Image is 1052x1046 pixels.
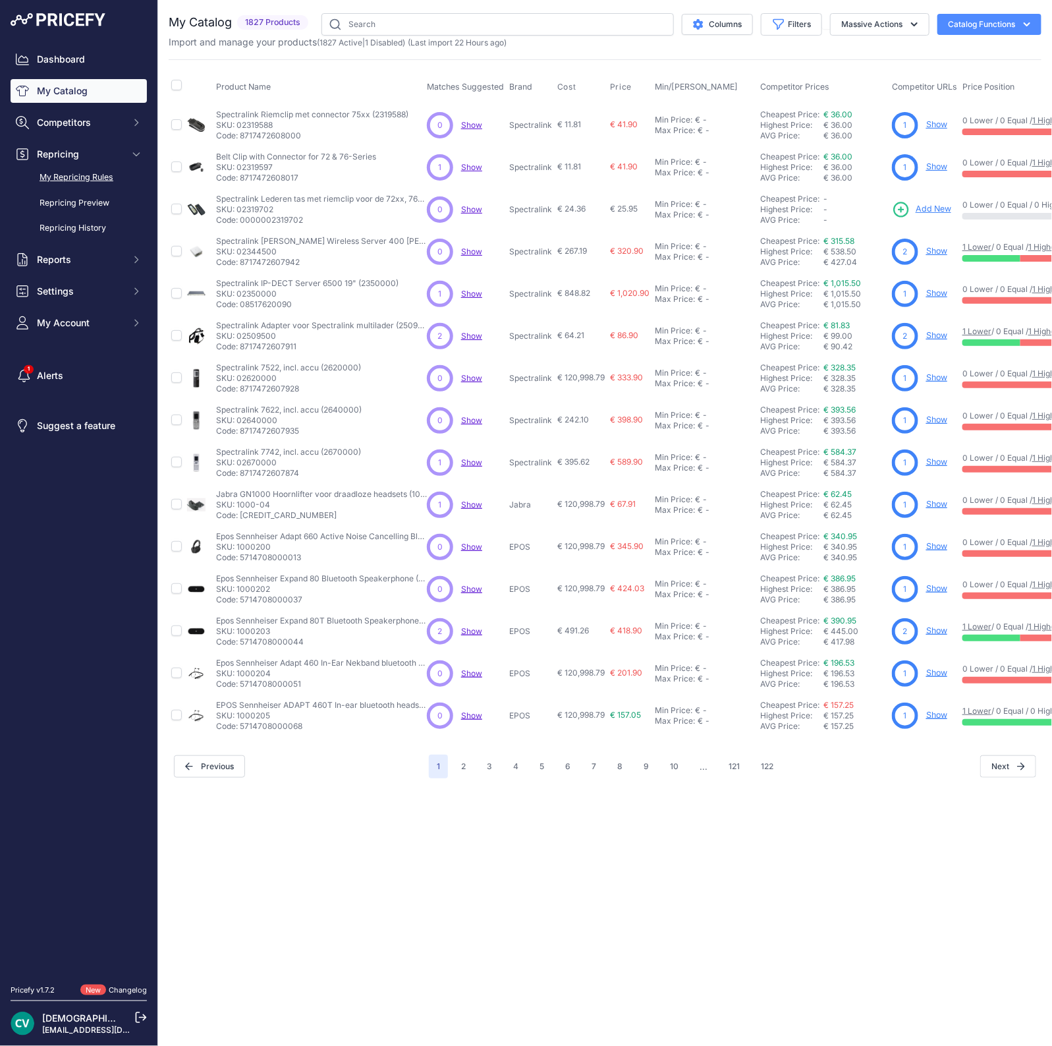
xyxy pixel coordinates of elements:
[437,119,443,131] span: 0
[823,700,854,710] a: € 157.25
[461,542,482,552] a: Show
[11,111,147,134] button: Competitors
[216,162,376,173] p: SKU: 02319597
[461,711,482,720] a: Show
[904,415,907,426] span: 1
[438,330,443,342] span: 2
[823,384,887,394] div: € 328.35
[461,120,482,130] a: Show
[509,289,552,299] p: Spectralink
[439,288,442,300] span: 1
[698,167,703,178] div: €
[437,246,443,258] span: 0
[760,384,823,394] div: AVG Price:
[216,299,399,310] p: Code: 08517620090
[584,755,604,778] button: Go to page 7
[216,82,271,92] span: Product Name
[216,426,362,436] p: Code: 8717472607935
[655,210,695,220] div: Max Price:
[926,415,947,424] a: Show
[216,215,427,225] p: Code: 0000002319702
[823,341,887,352] div: € 90.42
[695,283,700,294] div: €
[823,194,827,204] span: -
[610,82,634,92] button: Price
[408,38,507,47] span: (Last import 22 Hours ago)
[823,616,856,625] a: € 390.95
[655,368,692,378] div: Min Price:
[903,330,908,342] span: 2
[461,457,482,467] a: Show
[823,173,887,183] div: € 36.00
[700,157,707,167] div: -
[461,162,482,172] a: Show
[557,330,584,340] span: € 64.21
[700,115,707,125] div: -
[823,531,857,541] a: € 340.95
[216,320,427,331] p: Spectralink Adapter voor Spectralink multilader (2509500)
[926,499,947,509] a: Show
[37,116,123,129] span: Competitors
[703,252,709,262] div: -
[698,378,703,389] div: €
[700,326,707,336] div: -
[610,246,644,256] span: € 320.90
[317,38,405,47] span: ( | )
[461,331,482,341] a: Show
[461,668,482,678] span: Show
[453,755,474,778] button: Go to page 2
[698,294,703,305] div: €
[700,368,707,378] div: -
[926,541,947,551] a: Show
[760,289,823,299] div: Highest Price:
[698,421,703,431] div: €
[509,331,552,341] p: Spectralink
[760,204,823,215] div: Highest Price:
[760,194,819,204] a: Cheapest Price:
[557,372,605,382] span: € 120,998.79
[700,241,707,252] div: -
[760,236,819,246] a: Cheapest Price:
[557,204,586,214] span: € 24.36
[509,162,552,173] p: Spectralink
[703,210,709,220] div: -
[903,246,908,258] span: 2
[169,13,232,32] h2: My Catalog
[216,331,427,341] p: SKU: 02509500
[760,616,819,625] a: Cheapest Price:
[461,247,482,256] a: Show
[760,215,823,225] div: AVG Price:
[760,531,819,541] a: Cheapest Price:
[823,373,856,383] span: € 328.35
[216,341,427,352] p: Code: 8717472607911
[439,161,442,173] span: 1
[761,13,822,36] button: Filters
[509,204,552,215] p: Spectralink
[823,162,852,172] span: € 36.00
[760,109,819,119] a: Cheapest Price:
[698,336,703,347] div: €
[760,447,819,457] a: Cheapest Price:
[703,294,709,305] div: -
[216,173,376,183] p: Code: 8717472608017
[461,289,482,299] span: Show
[216,247,427,257] p: SKU: 02344500
[655,125,695,136] div: Max Price:
[823,236,854,246] a: € 315.58
[760,257,823,268] div: AVG Price:
[11,47,147,969] nav: Sidebar
[11,414,147,438] a: Suggest a feature
[980,755,1036,778] button: Next
[962,622,991,631] a: 1 Lower
[37,316,123,330] span: My Account
[557,161,581,171] span: € 11.81
[610,372,643,382] span: € 333.90
[461,584,482,594] span: Show
[461,415,482,425] a: Show
[365,38,402,47] a: 1 Disabled
[11,311,147,335] button: My Account
[11,279,147,303] button: Settings
[37,253,123,266] span: Reports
